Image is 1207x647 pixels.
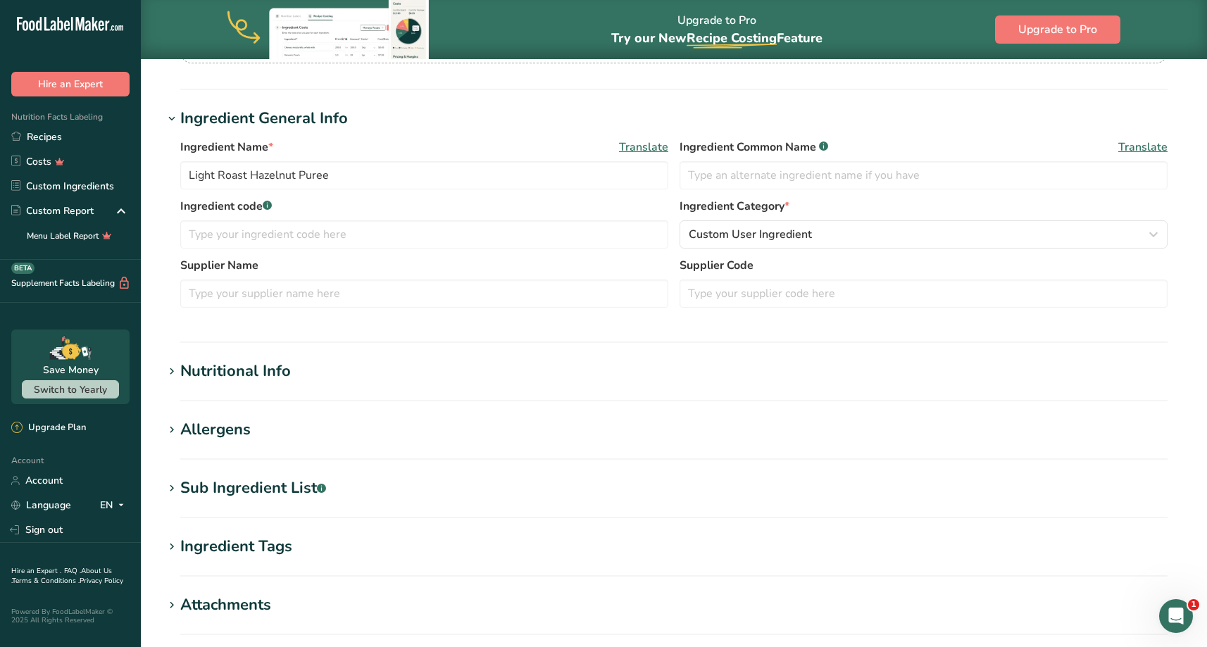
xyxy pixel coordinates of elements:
[43,363,99,377] div: Save Money
[180,107,348,130] div: Ingredient General Info
[619,139,668,156] span: Translate
[180,257,668,274] label: Supplier Name
[180,161,668,189] input: Type your ingredient name here
[180,279,668,308] input: Type your supplier name here
[611,30,823,46] span: Try our New Feature
[64,566,81,576] a: FAQ .
[680,198,1168,215] label: Ingredient Category
[180,593,271,617] div: Attachments
[995,15,1120,44] button: Upgrade to Pro
[180,198,668,215] label: Ingredient code
[680,279,1168,308] input: Type your supplier code here
[680,139,828,156] span: Ingredient Common Name
[180,139,273,156] span: Ingredient Name
[22,380,119,398] button: Switch to Yearly
[11,72,130,96] button: Hire an Expert
[12,576,80,586] a: Terms & Conditions .
[11,608,130,624] div: Powered By FoodLabelMaker © 2025 All Rights Reserved
[11,263,35,274] div: BETA
[11,493,71,517] a: Language
[11,566,61,576] a: Hire an Expert .
[680,257,1168,274] label: Supplier Code
[687,30,777,46] span: Recipe Costing
[34,383,107,396] span: Switch to Yearly
[1159,599,1193,633] iframe: Intercom live chat
[100,497,130,514] div: EN
[180,220,668,249] input: Type your ingredient code here
[180,477,326,500] div: Sub Ingredient List
[180,360,291,383] div: Nutritional Info
[1018,21,1097,38] span: Upgrade to Pro
[611,1,823,59] div: Upgrade to Pro
[80,576,123,586] a: Privacy Policy
[11,421,86,435] div: Upgrade Plan
[680,220,1168,249] button: Custom User Ingredient
[11,203,94,218] div: Custom Report
[180,535,292,558] div: Ingredient Tags
[11,566,112,586] a: About Us .
[1118,139,1168,156] span: Translate
[1188,599,1199,610] span: 1
[180,418,251,441] div: Allergens
[680,161,1168,189] input: Type an alternate ingredient name if you have
[689,226,812,243] span: Custom User Ingredient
